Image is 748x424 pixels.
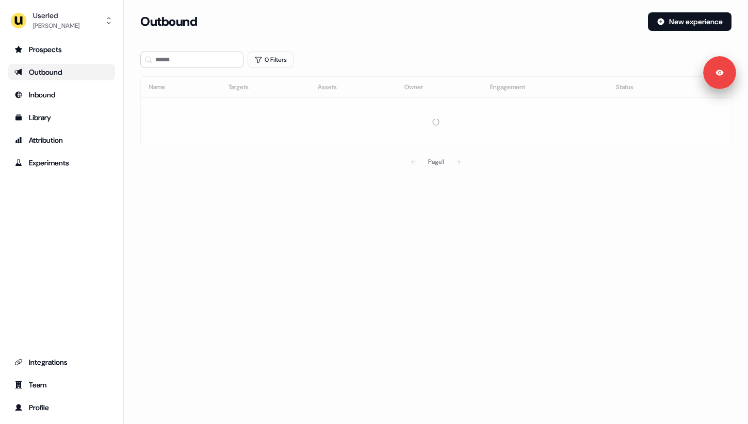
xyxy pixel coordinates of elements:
div: Prospects [14,44,109,55]
div: Attribution [14,135,109,145]
button: 0 Filters [248,52,294,68]
div: Library [14,112,109,123]
a: Go to outbound experience [8,64,115,80]
a: Go to experiments [8,155,115,171]
div: [PERSON_NAME] [33,21,79,31]
a: Go to prospects [8,41,115,58]
div: Userled [33,10,79,21]
a: Go to attribution [8,132,115,148]
a: Go to integrations [8,354,115,370]
h3: Outbound [140,14,197,29]
button: New experience [648,12,731,31]
a: Go to templates [8,109,115,126]
a: Go to profile [8,399,115,416]
a: Go to team [8,377,115,393]
a: Go to Inbound [8,87,115,103]
div: Experiments [14,158,109,168]
button: Userled[PERSON_NAME] [8,8,115,33]
div: Team [14,380,109,390]
div: Outbound [14,67,109,77]
div: Profile [14,402,109,413]
div: Integrations [14,357,109,367]
div: Inbound [14,90,109,100]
